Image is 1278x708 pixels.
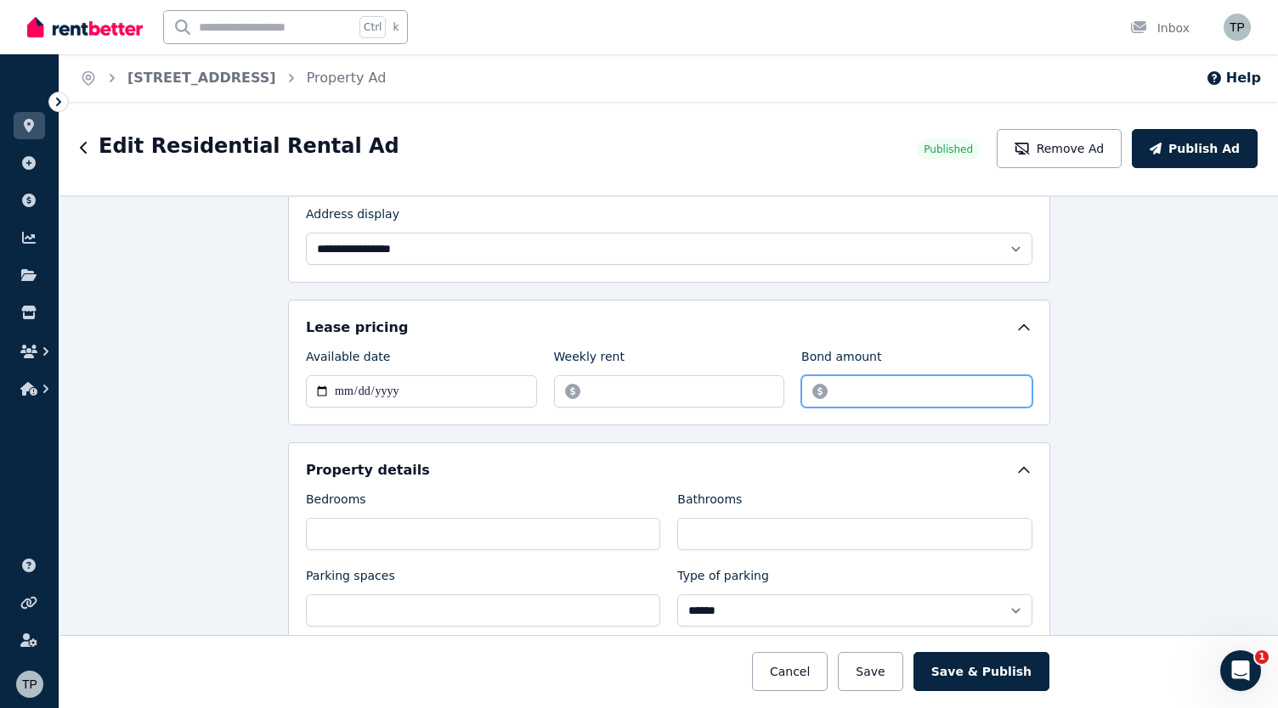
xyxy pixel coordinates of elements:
img: Tamara Pratt [16,671,43,698]
button: Cancel [752,652,828,691]
h5: Lease pricing [306,317,408,338]
label: Bedrooms [306,491,366,514]
span: 1 [1255,650,1269,664]
h1: Edit Residential Rental Ad [99,132,399,160]
img: Tamara Pratt [1224,14,1251,41]
label: Bathrooms [677,491,742,514]
h5: Property details [306,460,430,480]
img: RentBetter [27,14,143,40]
label: Weekly rent [554,348,625,372]
span: k [393,20,399,34]
label: Address display [306,205,399,229]
button: Save [838,652,902,691]
label: Type of parking [677,567,769,591]
button: Remove Ad [997,129,1122,168]
iframe: Intercom live chat [1220,650,1261,691]
span: Ctrl [359,16,386,38]
nav: Breadcrumb [59,54,406,102]
label: Bond amount [801,348,881,372]
button: Publish Ad [1132,129,1258,168]
label: Parking spaces [306,567,395,591]
a: Property Ad [307,70,387,86]
label: Available date [306,348,390,372]
button: Save & Publish [913,652,1049,691]
span: Published [924,143,973,156]
div: Inbox [1130,20,1190,37]
a: [STREET_ADDRESS] [127,70,276,86]
button: Help [1206,68,1261,88]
